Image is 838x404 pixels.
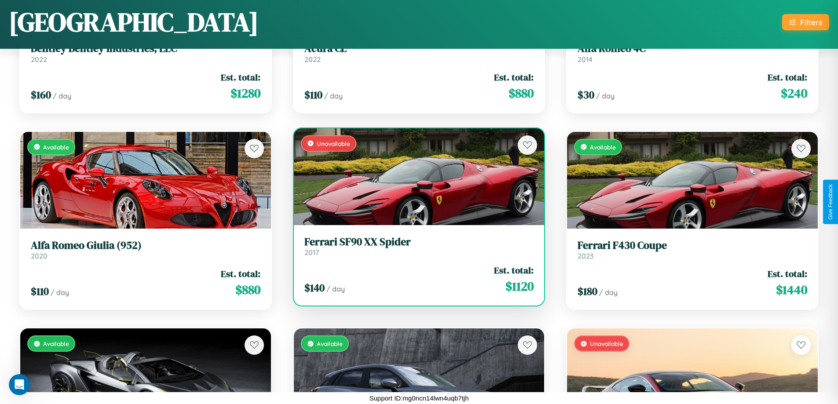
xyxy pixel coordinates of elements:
h3: Ferrari F430 Coupe [578,239,807,252]
span: $ 180 [578,284,597,298]
span: Unavailable [590,340,623,347]
h1: [GEOGRAPHIC_DATA] [9,4,259,40]
span: Available [43,340,69,347]
span: 2023 [578,251,593,260]
span: $ 30 [578,87,594,102]
h3: Acura CL [304,42,534,55]
h3: Bentley Bentley Industries, LLC [31,42,260,55]
div: Give Feedback [827,184,834,220]
span: Available [590,143,616,151]
span: / day [324,91,343,100]
span: $ 160 [31,87,51,102]
span: 2017 [304,248,319,257]
iframe: Intercom live chat [9,374,30,395]
a: Ferrari SF90 XX Spider2017 [304,236,534,257]
span: 2020 [31,251,48,260]
span: / day [596,91,615,100]
span: $ 1440 [776,281,807,298]
span: Est. total: [768,71,807,84]
span: $ 880 [509,84,534,102]
span: 2022 [304,55,321,64]
p: Support ID: mg0ncn14lwn4uqb7tjh [370,392,469,404]
span: Est. total: [768,267,807,280]
span: $ 140 [304,280,325,295]
span: / day [53,91,71,100]
span: Available [317,340,343,347]
a: Bentley Bentley Industries, LLC2022 [31,42,260,64]
span: Est. total: [221,71,260,84]
span: 2022 [31,55,47,64]
button: Filters [782,14,829,30]
span: $ 1120 [505,277,534,295]
span: $ 240 [781,84,807,102]
h3: Alfa Romeo Giulia (952) [31,239,260,252]
span: / day [51,288,69,297]
span: Est. total: [494,264,534,277]
span: $ 110 [304,87,322,102]
span: Est. total: [494,71,534,84]
h3: Alfa Romeo 4C [578,42,807,55]
span: / day [599,288,618,297]
span: $ 1280 [231,84,260,102]
a: Alfa Romeo Giulia (952)2020 [31,239,260,261]
h3: Ferrari SF90 XX Spider [304,236,534,248]
span: Unavailable [317,140,350,147]
span: $ 110 [31,284,49,298]
div: Filters [800,18,822,27]
a: Ferrari F430 Coupe2023 [578,239,807,261]
span: 2014 [578,55,593,64]
span: / day [326,284,345,293]
a: Alfa Romeo 4C2014 [578,42,807,64]
span: Available [43,143,69,151]
a: Acura CL2022 [304,42,534,64]
span: $ 880 [235,281,260,298]
span: Est. total: [221,267,260,280]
